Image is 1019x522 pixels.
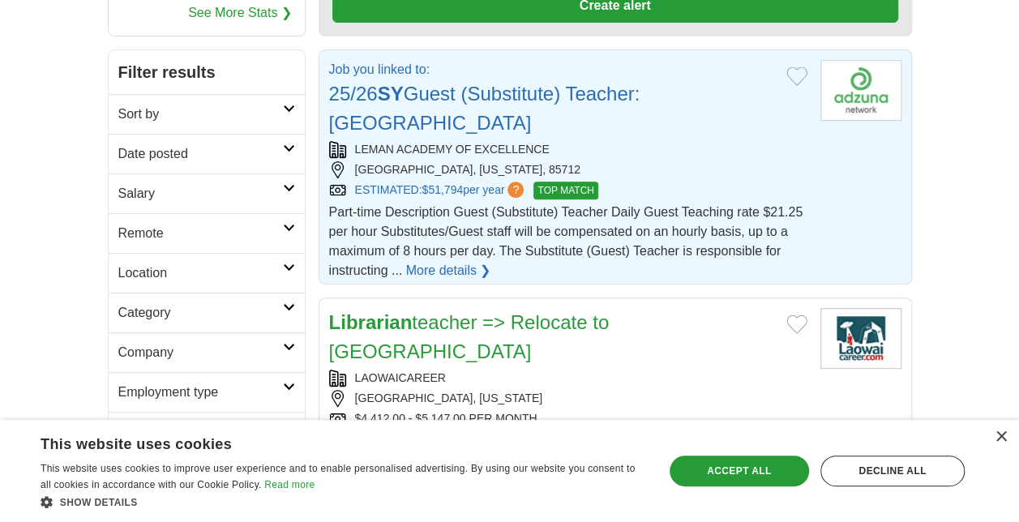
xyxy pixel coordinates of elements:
a: Hours [109,412,305,451]
a: Employment type [109,372,305,412]
h2: Location [118,263,283,283]
strong: SY [378,83,404,105]
strong: Librarian [329,311,413,333]
iframe: Sign in with Google Dialog [686,16,1003,236]
a: See More Stats ❯ [188,3,292,23]
div: LAOWAICAREER [329,370,807,387]
div: Accept all [670,456,809,486]
div: [GEOGRAPHIC_DATA], [US_STATE], 85712 [329,161,807,178]
a: Category [109,293,305,332]
span: TOP MATCH [533,182,597,199]
img: Company logo [820,308,901,369]
div: Decline all [820,456,965,486]
span: Part-time Description Guest (Substitute) Teacher Daily Guest Teaching rate $21.25 per hour Substi... [329,205,803,277]
div: Close [995,431,1007,443]
div: $4,412.00 - $5,147.00 PER MONTH [329,410,807,427]
a: More details ❯ [406,261,491,280]
div: LEMAN ACADEMY OF EXCELLENCE [329,141,807,158]
a: Date posted [109,134,305,173]
h2: Category [118,303,283,323]
a: Librarianteacher => Relocate to [GEOGRAPHIC_DATA] [329,311,610,362]
h2: Sort by [118,105,283,124]
button: Add to favorite jobs [786,314,807,334]
span: Show details [60,497,138,508]
span: This website uses cookies to improve user experience and to enable personalised advertising. By u... [41,463,635,490]
p: Job you linked to: [329,60,773,79]
h2: Employment type [118,383,283,402]
div: This website uses cookies [41,430,605,454]
a: Company [109,332,305,372]
h2: Date posted [118,144,283,164]
a: 25/26SYGuest (Substitute) Teacher: [GEOGRAPHIC_DATA] [329,83,640,134]
a: Salary [109,173,305,213]
a: Remote [109,213,305,253]
h2: Filter results [109,50,305,94]
span: $51,794 [422,183,463,196]
a: Location [109,253,305,293]
a: ESTIMATED:$51,794per year? [355,182,528,199]
div: Show details [41,494,645,510]
a: Read more, opens a new window [264,479,315,490]
h2: Remote [118,224,283,243]
h2: Salary [118,184,283,203]
div: [GEOGRAPHIC_DATA], [US_STATE] [329,390,807,407]
span: ? [507,182,524,198]
a: Sort by [109,94,305,134]
h2: Company [118,343,283,362]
